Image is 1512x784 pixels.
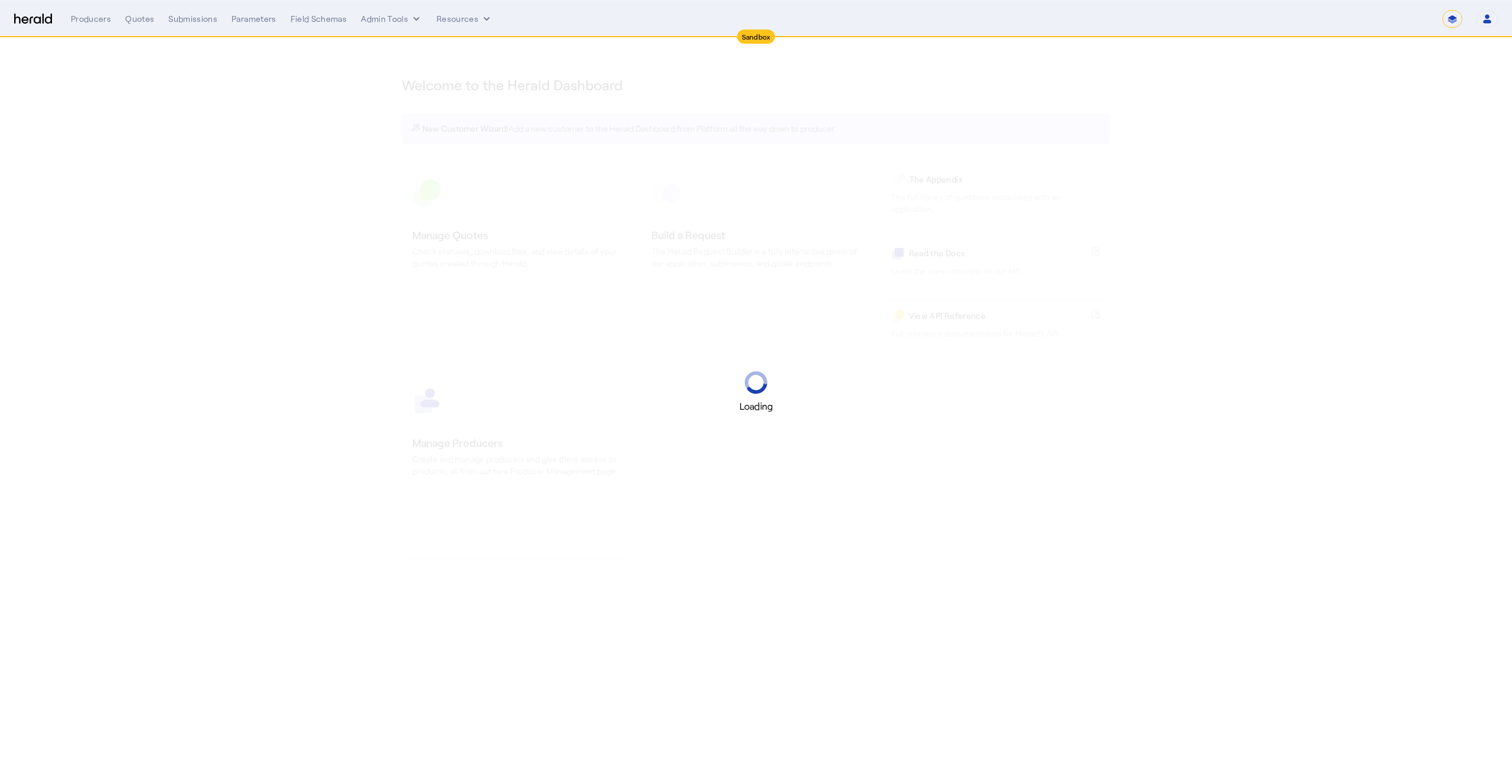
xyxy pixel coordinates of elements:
div: Field Schemas [291,13,347,25]
div: Submissions [168,13,217,25]
img: Herald Logo [14,14,52,25]
div: Producers [71,13,111,25]
div: Sandbox [737,30,775,44]
div: Parameters [232,13,276,25]
button: internal dropdown menu [361,13,422,25]
div: Quotes [125,13,154,25]
button: Resources dropdown menu [436,13,493,25]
